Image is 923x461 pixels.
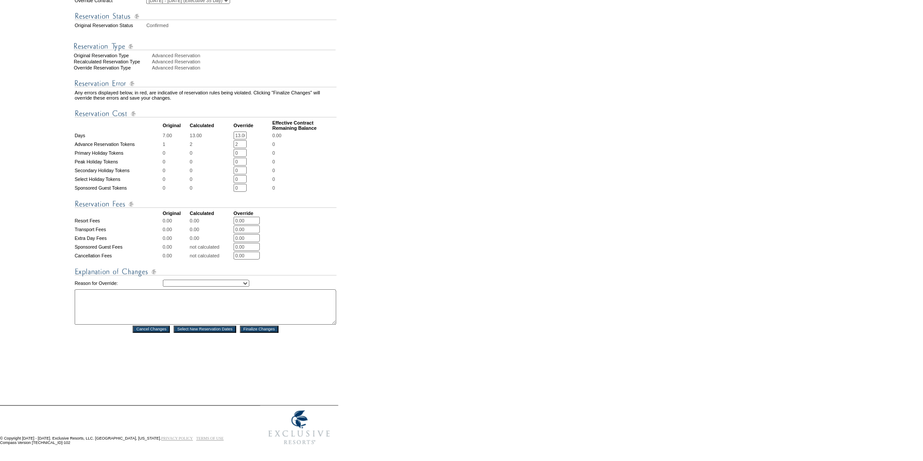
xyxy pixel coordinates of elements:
[272,159,275,164] span: 0
[74,59,151,64] div: Recalculated Reservation Type
[75,175,162,183] td: Select Holiday Tokens
[75,252,162,260] td: Cancellation Fees
[272,133,282,138] span: 0.00
[190,166,233,174] td: 0
[260,406,338,450] img: Exclusive Resorts
[272,150,275,156] span: 0
[146,23,337,28] td: Confirmed
[163,175,189,183] td: 0
[240,326,279,333] input: Finalize Changes
[75,243,162,251] td: Sponsored Guest Fees
[272,177,275,182] span: 0
[190,158,233,166] td: 0
[75,217,162,225] td: Resort Fees
[75,132,162,139] td: Days
[75,140,162,148] td: Advance Reservation Tokens
[75,225,162,233] td: Transport Fees
[190,175,233,183] td: 0
[272,120,337,131] td: Effective Contract Remaining Balance
[152,59,338,64] div: Advanced Reservation
[75,278,162,289] td: Reason for Override:
[163,158,189,166] td: 0
[190,217,233,225] td: 0.00
[190,140,233,148] td: 2
[190,184,233,192] td: 0
[163,132,189,139] td: 7.00
[75,199,337,210] img: Reservation Fees
[190,211,233,216] td: Calculated
[75,234,162,242] td: Extra Day Fees
[75,90,337,101] td: Any errors displayed below, in red, are indicative of reservation rules being violated. Clicking ...
[152,53,338,58] div: Advanced Reservation
[75,78,337,89] img: Reservation Errors
[272,142,275,147] span: 0
[163,225,189,233] td: 0.00
[163,166,189,174] td: 0
[190,149,233,157] td: 0
[174,326,236,333] input: Select New Reservation Dates
[163,184,189,192] td: 0
[190,120,233,131] td: Calculated
[234,211,272,216] td: Override
[163,243,189,251] td: 0.00
[75,108,337,119] img: Reservation Cost
[75,23,145,28] td: Original Reservation Status
[163,217,189,225] td: 0.00
[75,11,337,22] img: Reservation Status
[74,53,151,58] div: Original Reservation Type
[190,132,233,139] td: 13.00
[272,185,275,191] span: 0
[74,65,151,70] div: Override Reservation Type
[152,65,338,70] div: Advanced Reservation
[196,437,224,441] a: TERMS OF USE
[74,41,336,52] img: Reservation Type
[75,166,162,174] td: Secondary Holiday Tokens
[163,252,189,260] td: 0.00
[163,234,189,242] td: 0.00
[75,149,162,157] td: Primary Holiday Tokens
[272,168,275,173] span: 0
[161,437,193,441] a: PRIVACY POLICY
[163,149,189,157] td: 0
[163,140,189,148] td: 1
[190,252,233,260] td: not calculated
[75,158,162,166] td: Peak Holiday Tokens
[190,234,233,242] td: 0.00
[133,326,170,333] input: Cancel Changes
[190,225,233,233] td: 0.00
[234,120,272,131] td: Override
[163,120,189,131] td: Original
[75,184,162,192] td: Sponsored Guest Tokens
[163,211,189,216] td: Original
[190,243,233,251] td: not calculated
[75,267,337,277] img: Explanation of Changes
